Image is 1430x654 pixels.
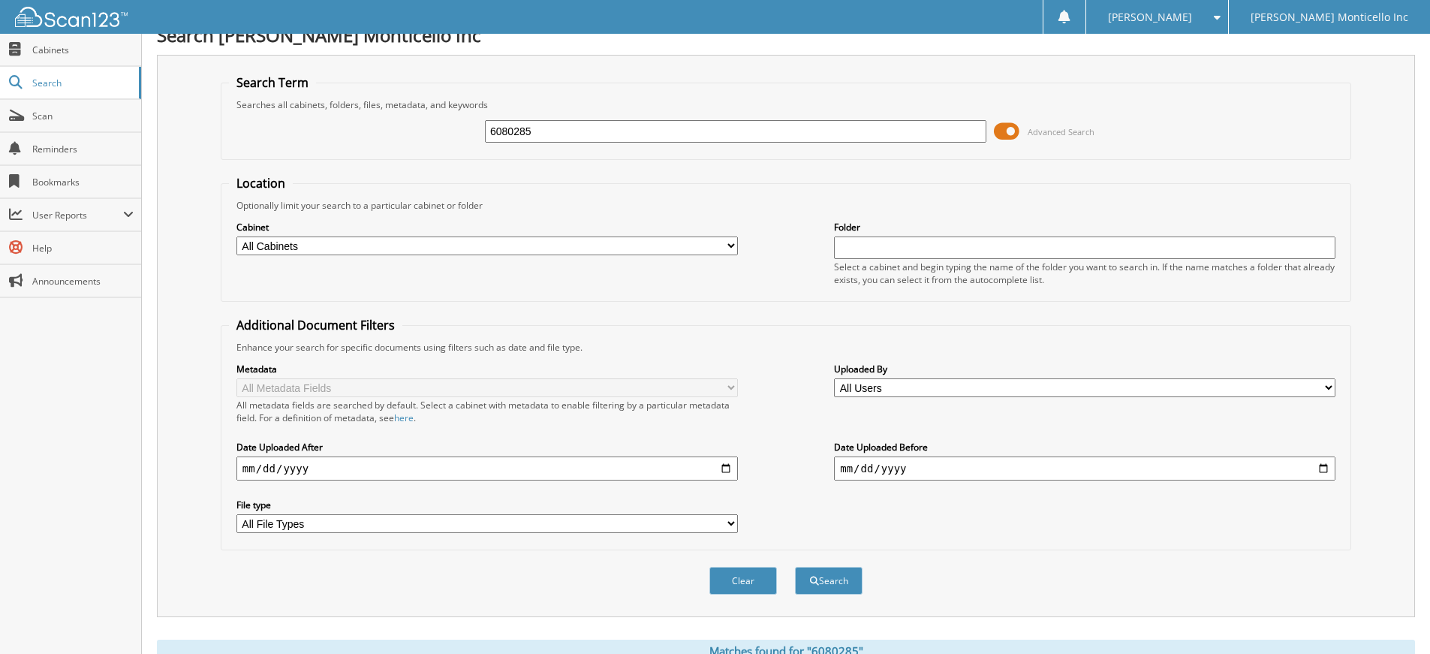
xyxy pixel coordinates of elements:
[229,74,316,91] legend: Search Term
[157,23,1415,47] h1: Search [PERSON_NAME] Monticello Inc
[32,77,131,89] span: Search
[236,457,738,481] input: start
[834,261,1335,286] div: Select a cabinet and begin typing the name of the folder you want to search in. If the name match...
[229,199,1343,212] div: Optionally limit your search to a particular cabinet or folder
[795,567,863,595] button: Search
[236,221,738,234] label: Cabinet
[32,209,123,222] span: User Reports
[32,242,134,255] span: Help
[32,275,134,288] span: Announcements
[394,411,414,424] a: here
[834,363,1335,375] label: Uploaded By
[32,44,134,56] span: Cabinets
[236,499,738,511] label: File type
[834,457,1335,481] input: end
[32,110,134,122] span: Scan
[236,399,738,424] div: All metadata fields are searched by default. Select a cabinet with metadata to enable filtering b...
[229,317,402,333] legend: Additional Document Filters
[1251,13,1408,22] span: [PERSON_NAME] Monticello Inc
[1108,13,1192,22] span: [PERSON_NAME]
[834,221,1335,234] label: Folder
[229,98,1343,111] div: Searches all cabinets, folders, files, metadata, and keywords
[1355,582,1430,654] iframe: Chat Widget
[236,363,738,375] label: Metadata
[709,567,777,595] button: Clear
[236,441,738,454] label: Date Uploaded After
[15,7,128,27] img: scan123-logo-white.svg
[229,341,1343,354] div: Enhance your search for specific documents using filters such as date and file type.
[1028,126,1094,137] span: Advanced Search
[32,176,134,188] span: Bookmarks
[834,441,1335,454] label: Date Uploaded Before
[229,175,293,191] legend: Location
[32,143,134,155] span: Reminders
